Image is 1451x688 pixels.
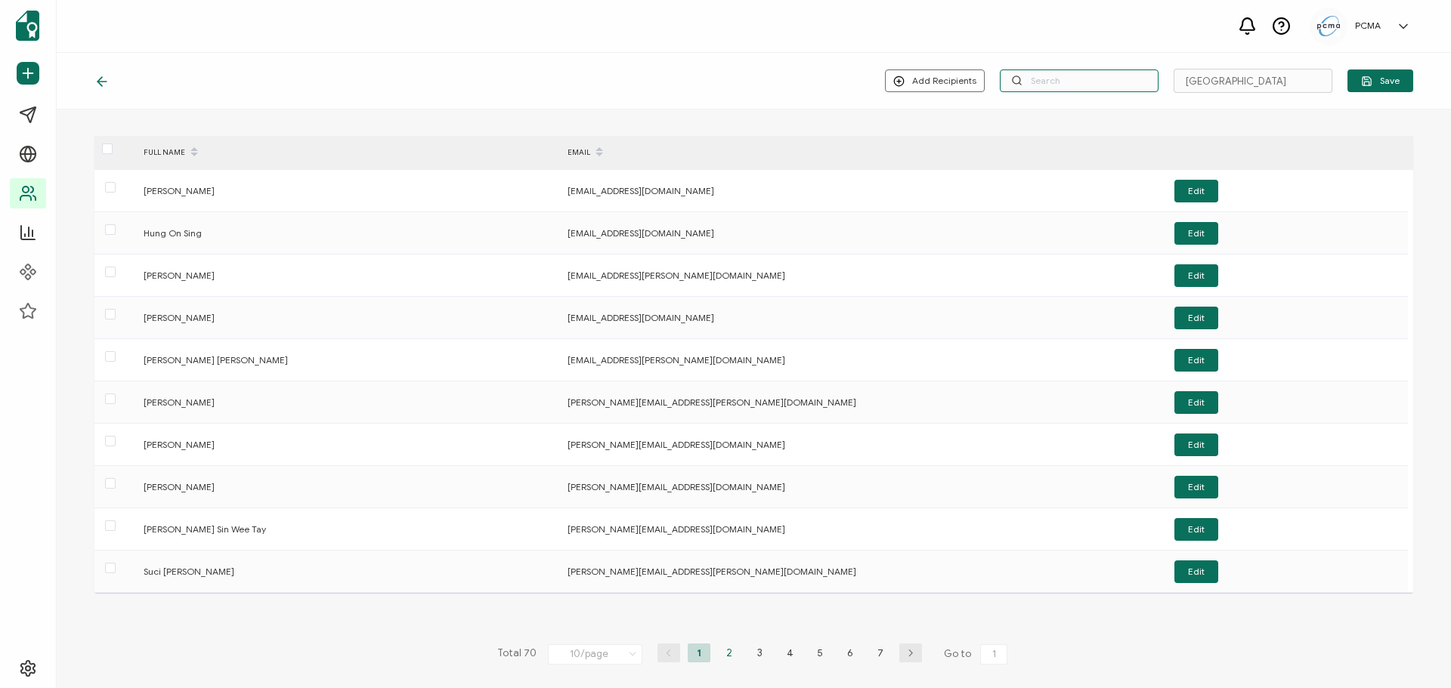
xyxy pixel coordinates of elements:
[16,11,39,41] img: sertifier-logomark-colored.svg
[809,643,831,662] li: 5
[778,643,801,662] li: 4
[944,643,1010,665] span: Go to
[136,140,560,165] div: FULL NAME
[1174,180,1218,202] button: Edit
[560,140,984,165] div: EMAIL
[1174,560,1218,583] button: Edit
[1174,518,1218,541] button: Edit
[136,267,560,284] div: [PERSON_NAME]
[136,393,560,411] div: [PERSON_NAME]
[548,644,642,665] input: Select
[568,227,714,239] span: [EMAIL_ADDRESS][DOMAIN_NAME]
[136,182,560,199] div: [PERSON_NAME]
[568,523,785,535] span: [PERSON_NAME][EMAIL_ADDRESS][DOMAIN_NAME]
[568,439,785,450] span: [PERSON_NAME][EMAIL_ADDRESS][DOMAIN_NAME]
[1375,615,1451,688] iframe: Chat Widget
[1174,307,1218,329] button: Edit
[1174,264,1218,287] button: Edit
[1317,16,1340,36] img: 5c892e8a-a8c9-4ab0-b501-e22bba25706e.jpg
[869,643,892,662] li: 7
[1000,69,1159,92] input: Search
[136,563,560,580] div: Suci [PERSON_NAME]
[1174,391,1218,414] button: Edit
[1174,476,1218,498] button: Edit
[718,643,741,662] li: 2
[688,643,710,662] li: 1
[1174,222,1218,245] button: Edit
[136,520,560,538] div: [PERSON_NAME] Sin Wee Tay
[1174,69,1332,93] input: List Title
[568,270,785,281] span: [EMAIL_ADDRESS][PERSON_NAME][DOMAIN_NAME]
[568,481,785,492] span: [PERSON_NAME][EMAIL_ADDRESS][DOMAIN_NAME]
[1174,349,1218,372] button: Edit
[885,69,985,92] button: Add Recipients
[497,643,537,665] span: Total 70
[136,309,560,326] div: [PERSON_NAME]
[568,566,856,577] span: [PERSON_NAME][EMAIL_ADDRESS][PERSON_NAME][DOMAIN_NAME]
[568,185,714,196] span: [EMAIL_ADDRESS][DOMAIN_NAME]
[136,478,560,495] div: [PERSON_NAME]
[748,643,771,662] li: 3
[568,396,856,408] span: [PERSON_NAME][EMAIL_ADDRESS][PERSON_NAME][DOMAIN_NAME]
[568,312,714,323] span: [EMAIL_ADDRESS][DOMAIN_NAME]
[1347,69,1413,92] button: Save
[136,224,560,242] div: Hung On Sing
[1361,76,1400,87] span: Save
[1355,20,1381,31] h5: PCMA
[839,643,862,662] li: 6
[136,351,560,369] div: [PERSON_NAME] [PERSON_NAME]
[1174,433,1218,456] button: Edit
[136,436,560,453] div: [PERSON_NAME]
[568,354,785,366] span: [EMAIL_ADDRESS][PERSON_NAME][DOMAIN_NAME]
